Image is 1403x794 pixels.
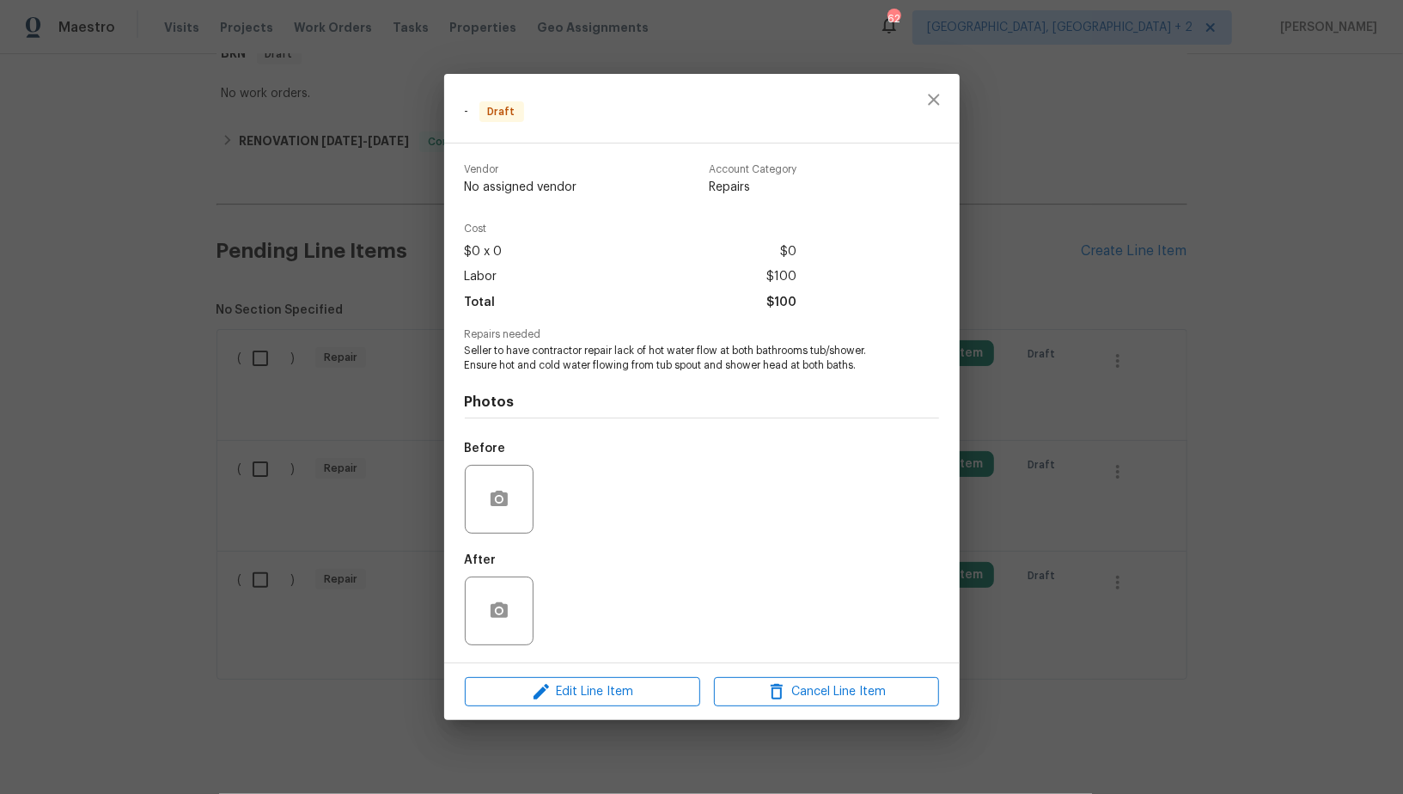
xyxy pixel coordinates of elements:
[465,394,939,411] h4: Photos
[465,329,939,340] span: Repairs needed
[465,677,700,707] button: Edit Line Item
[913,79,955,120] button: close
[766,265,796,290] span: $100
[780,240,796,265] span: $0
[470,681,695,703] span: Edit Line Item
[465,179,577,196] span: No assigned vendor
[888,10,900,27] div: 62
[465,554,497,566] h5: After
[465,240,503,265] span: $0 x 0
[714,677,939,707] button: Cancel Line Item
[719,681,934,703] span: Cancel Line Item
[465,164,577,175] span: Vendor
[465,344,892,373] span: Seller to have contractor repair lack of hot water flow at both bathrooms tub/shower. Ensure hot ...
[465,106,469,118] span: -
[465,223,796,235] span: Cost
[766,290,796,315] span: $100
[481,103,522,120] span: Draft
[465,265,497,290] span: Labor
[465,443,506,455] h5: Before
[709,179,796,196] span: Repairs
[465,290,496,315] span: Total
[709,164,796,175] span: Account Category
